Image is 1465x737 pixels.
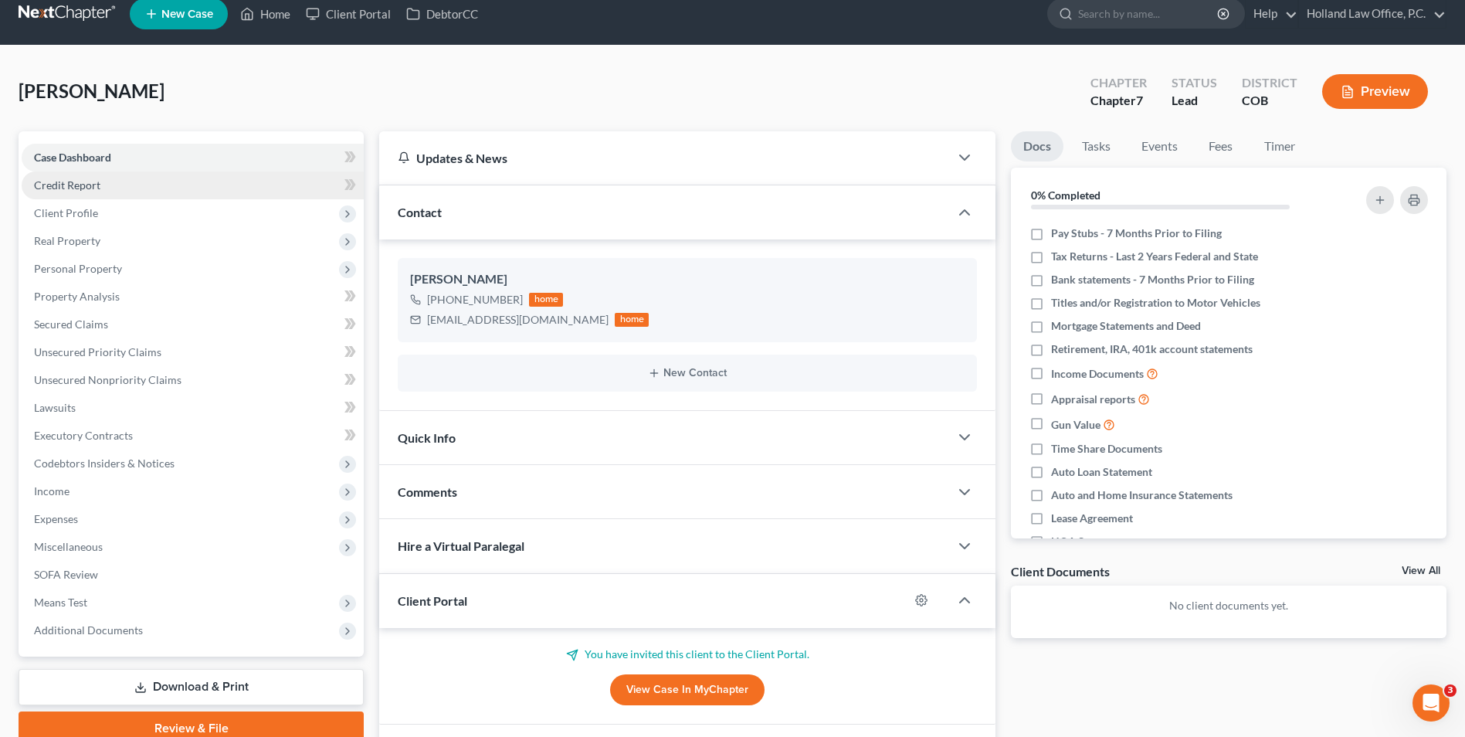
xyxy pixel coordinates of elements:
[1051,487,1233,503] span: Auto and Home Insurance Statements
[398,593,467,608] span: Client Portal
[398,430,456,445] span: Quick Info
[398,150,931,166] div: Updates & News
[398,205,442,219] span: Contact
[610,674,765,705] a: View Case in MyChapter
[34,345,161,358] span: Unsecured Priority Claims
[1051,392,1135,407] span: Appraisal reports
[1252,131,1307,161] a: Timer
[34,568,98,581] span: SOFA Review
[1031,188,1100,202] strong: 0% Completed
[1011,563,1110,579] div: Client Documents
[161,8,213,20] span: New Case
[1129,131,1190,161] a: Events
[34,262,122,275] span: Personal Property
[1051,464,1152,480] span: Auto Loan Statement
[1444,684,1457,697] span: 3
[615,313,649,327] div: home
[22,366,364,394] a: Unsecured Nonpriority Claims
[1196,131,1246,161] a: Fees
[34,318,108,331] span: Secured Claims
[1090,74,1147,92] div: Chapter
[1051,226,1222,241] span: Pay Stubs - 7 Months Prior to Filing
[1402,565,1440,576] a: View All
[1051,249,1258,264] span: Tax Returns - Last 2 Years Federal and State
[1051,511,1133,526] span: Lease Agreement
[19,669,364,705] a: Download & Print
[1172,92,1217,110] div: Lead
[34,178,100,192] span: Credit Report
[1322,74,1428,109] button: Preview
[34,623,143,637] span: Additional Documents
[398,647,977,662] p: You have invited this client to the Client Portal.
[1051,295,1260,311] span: Titles and/or Registration to Motor Vehicles
[1090,92,1147,110] div: Chapter
[34,373,181,386] span: Unsecured Nonpriority Claims
[1051,534,1128,549] span: HOA Statement
[34,401,76,414] span: Lawsuits
[427,312,609,328] div: [EMAIL_ADDRESS][DOMAIN_NAME]
[1051,318,1201,334] span: Mortgage Statements and Deed
[1242,74,1297,92] div: District
[22,338,364,366] a: Unsecured Priority Claims
[529,293,563,307] div: home
[19,80,164,102] span: [PERSON_NAME]
[34,457,175,470] span: Codebtors Insiders & Notices
[427,292,523,307] div: [PHONE_NUMBER]
[22,311,364,338] a: Secured Claims
[1051,341,1253,357] span: Retirement, IRA, 401k account statements
[1172,74,1217,92] div: Status
[34,290,120,303] span: Property Analysis
[34,206,98,219] span: Client Profile
[1070,131,1123,161] a: Tasks
[34,596,87,609] span: Means Test
[22,172,364,199] a: Credit Report
[1051,366,1144,382] span: Income Documents
[398,538,524,553] span: Hire a Virtual Paralegal
[34,540,103,553] span: Miscellaneous
[410,367,965,379] button: New Contact
[1242,92,1297,110] div: COB
[410,270,965,289] div: [PERSON_NAME]
[398,484,457,499] span: Comments
[34,151,111,164] span: Case Dashboard
[1051,272,1254,287] span: Bank statements - 7 Months Prior to Filing
[22,394,364,422] a: Lawsuits
[34,484,70,498] span: Income
[1011,131,1063,161] a: Docs
[34,512,78,525] span: Expenses
[22,283,364,311] a: Property Analysis
[1023,598,1434,613] p: No client documents yet.
[1051,417,1100,433] span: Gun Value
[1136,93,1143,107] span: 7
[22,422,364,450] a: Executory Contracts
[34,429,133,442] span: Executory Contracts
[1051,441,1162,457] span: Time Share Documents
[22,561,364,589] a: SOFA Review
[34,234,100,247] span: Real Property
[1412,684,1450,722] iframe: Intercom live chat
[22,144,364,172] a: Case Dashboard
